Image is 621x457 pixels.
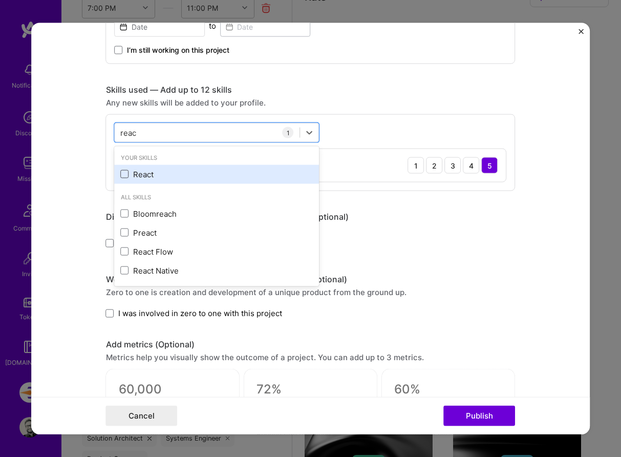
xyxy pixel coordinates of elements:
div: 1 [408,157,424,174]
button: Close [579,29,584,40]
div: Bloomreach [121,208,313,219]
div: React Native [121,265,313,276]
div: All Skills [115,192,319,202]
div: Metrics help you visually show the outcome of a project. You can add up to 3 metrics. [106,352,516,363]
div: 5 [482,157,498,174]
div: React Flow [121,246,313,257]
button: Publish [444,405,516,426]
div: team members. [106,233,516,254]
div: Were you involved from inception to launch (0 -> 1)? (Optional) [106,274,516,285]
span: I was involved in zero to one with this project [118,308,282,319]
button: Cancel [106,405,178,426]
div: Skills used — Add up to 12 skills [106,85,516,95]
div: 2 [426,157,443,174]
div: 1 [283,127,294,138]
div: 3 [445,157,461,174]
div: Zero to one is creation and development of a unique product from the ground up. [106,287,516,298]
div: React [121,169,313,179]
div: Any new skills will be added to your profile. [106,97,516,108]
div: Your Skills [115,153,319,163]
input: Date [115,17,205,37]
div: 4 [463,157,480,174]
div: Did this role require you to manage team members? (Optional) [106,212,516,222]
span: I’m still working on this project [127,45,229,55]
div: Preact [121,227,313,238]
div: Add metrics (Optional) [106,339,516,350]
div: to [209,20,216,31]
input: Date [220,17,311,37]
